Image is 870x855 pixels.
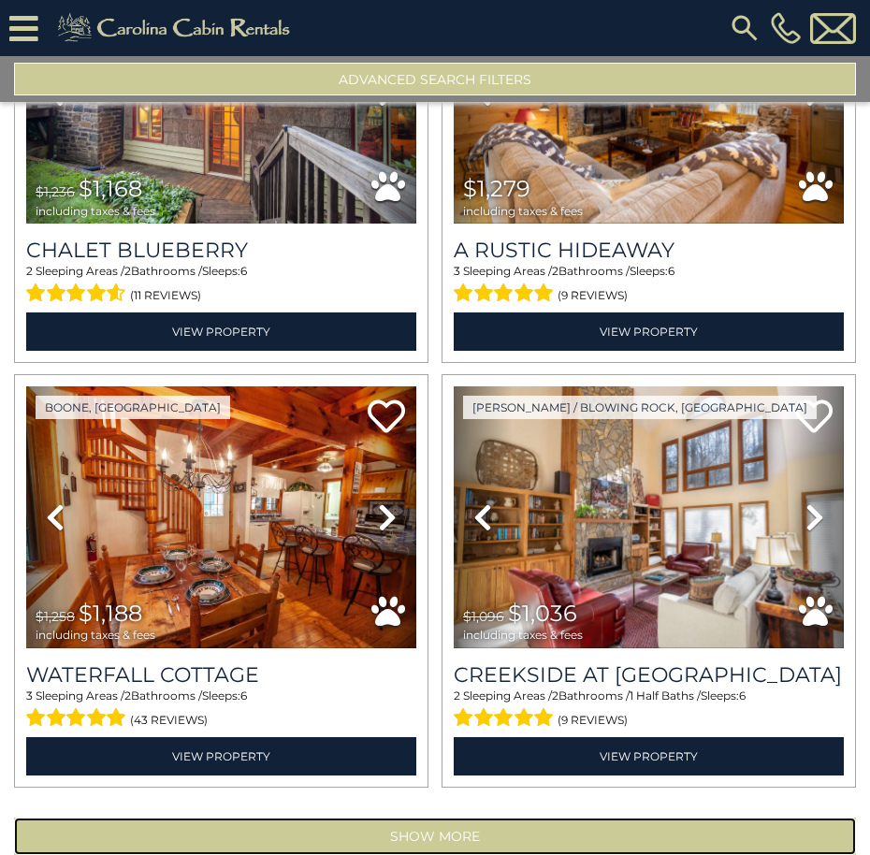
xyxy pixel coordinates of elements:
div: Sleeping Areas / Bathrooms / Sleeps: [26,688,416,732]
img: thumbnail_163266579.jpeg [26,386,416,647]
span: (11 reviews) [130,283,201,308]
span: 2 [552,688,558,703]
span: including taxes & fees [36,629,155,641]
span: 6 [668,264,674,278]
a: Boone, [GEOGRAPHIC_DATA] [36,396,230,419]
span: $1,096 [463,608,504,625]
a: Waterfall Cottage [26,662,416,688]
span: 6 [240,264,247,278]
div: Sleeping Areas / Bathrooms / Sleeps: [26,263,416,308]
img: Khaki-logo.png [48,9,306,47]
span: 1 Half Baths / [630,688,701,703]
span: $1,036 [508,600,577,627]
a: [PERSON_NAME] / Blowing Rock, [GEOGRAPHIC_DATA] [463,396,817,419]
img: search-regular.svg [728,11,761,45]
a: View Property [454,312,844,351]
span: including taxes & fees [463,205,583,217]
span: including taxes & fees [463,629,583,641]
span: (43 reviews) [130,708,208,732]
span: 3 [454,264,460,278]
span: $1,258 [36,608,75,625]
span: (9 reviews) [558,708,628,732]
a: View Property [26,737,416,775]
span: 3 [26,688,33,703]
span: 2 [26,264,33,278]
span: 2 [124,688,131,703]
span: 2 [124,264,131,278]
a: A Rustic Hideaway [454,238,844,263]
span: 6 [739,688,746,703]
span: 6 [240,688,247,703]
a: [PHONE_NUMBER] [766,12,805,44]
button: Advanced Search Filters [14,63,856,95]
span: $1,188 [79,600,142,627]
span: $1,279 [463,175,530,202]
a: Creekside at [GEOGRAPHIC_DATA] [454,662,844,688]
h3: Creekside at Yonahlossee [454,662,844,688]
span: $1,236 [36,183,75,200]
span: $1,168 [79,175,142,202]
a: Add to favorites [368,398,405,438]
span: 2 [552,264,558,278]
span: including taxes & fees [36,205,155,217]
a: Chalet Blueberry [26,238,416,263]
button: Show More [14,818,856,855]
span: 2 [454,688,460,703]
div: Sleeping Areas / Bathrooms / Sleeps: [454,688,844,732]
a: View Property [454,737,844,775]
span: (9 reviews) [558,283,628,308]
div: Sleeping Areas / Bathrooms / Sleeps: [454,263,844,308]
a: View Property [26,312,416,351]
img: thumbnail_163275299.jpeg [454,386,844,647]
